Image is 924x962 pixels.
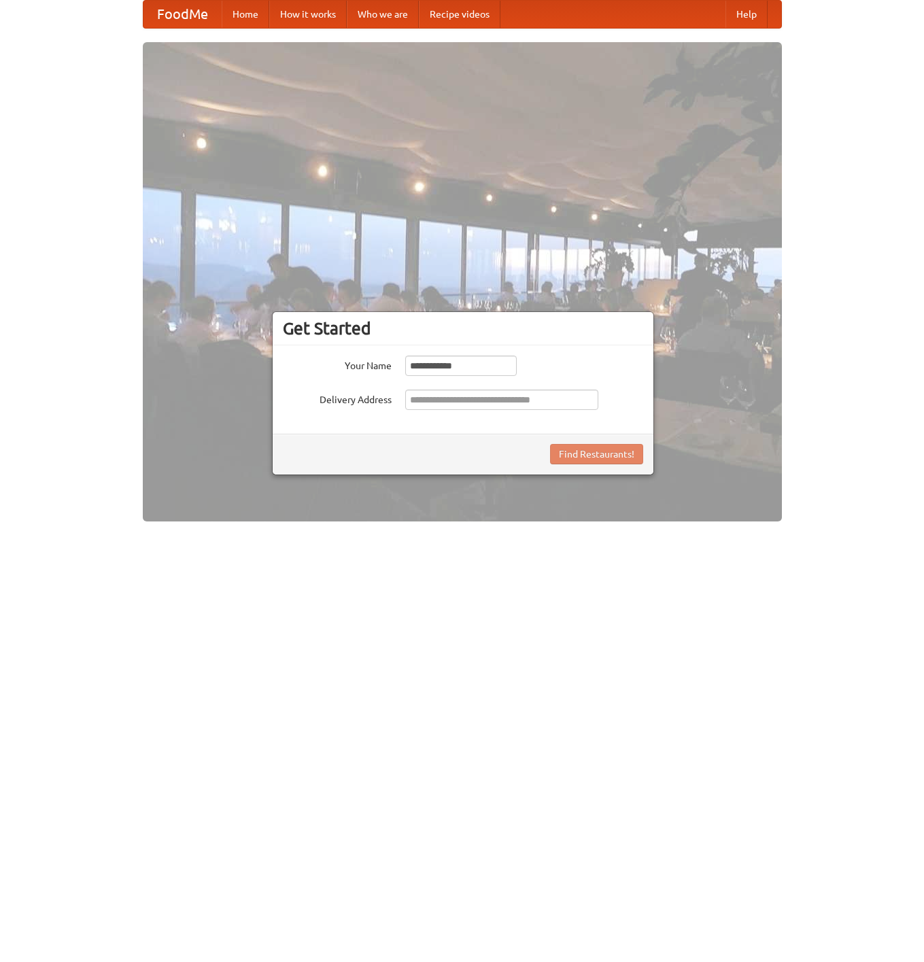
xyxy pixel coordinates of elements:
[550,444,643,464] button: Find Restaurants!
[725,1,768,28] a: Help
[269,1,347,28] a: How it works
[283,356,392,373] label: Your Name
[222,1,269,28] a: Home
[143,1,222,28] a: FoodMe
[283,318,643,339] h3: Get Started
[347,1,419,28] a: Who we are
[419,1,500,28] a: Recipe videos
[283,390,392,407] label: Delivery Address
